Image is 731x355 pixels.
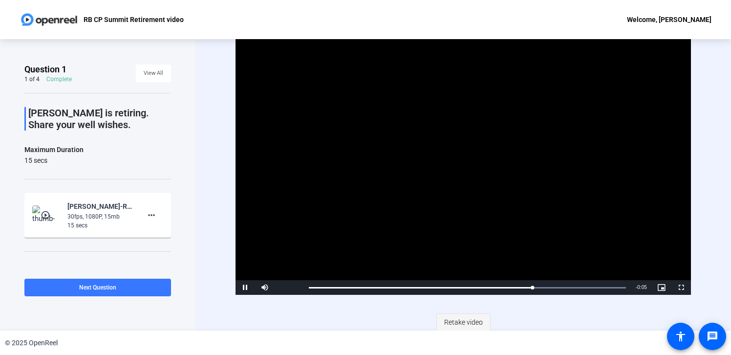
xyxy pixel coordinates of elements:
div: Welcome, [PERSON_NAME] [627,14,711,25]
mat-icon: more_horiz [146,209,157,221]
button: View All [136,65,171,82]
span: - [636,285,637,290]
div: Video Player [236,39,691,295]
p: [PERSON_NAME] is retiring. Share your well wishes. [28,107,171,131]
button: Fullscreen [671,280,691,295]
span: Retake video [444,313,483,332]
div: Progress Bar [309,287,626,288]
div: Complete [46,75,72,83]
div: © 2025 OpenReel [5,338,58,348]
div: [PERSON_NAME]-RB CP Summit Retirement video-RB CP Summit Retirement video-1756140726209-webcam [67,200,133,212]
span: Next Question [79,284,116,291]
span: Question 1 [24,64,66,75]
button: Pause [236,280,255,295]
span: 0:05 [637,285,646,290]
div: 30fps, 1080P, 15mb [67,212,133,221]
div: Tips: [24,265,171,277]
mat-icon: play_circle_outline [41,210,52,220]
mat-icon: accessibility [675,331,687,342]
img: thumb-nail [32,205,61,225]
mat-icon: message [707,331,718,342]
button: Picture-in-Picture [652,280,671,295]
div: 15 secs [67,221,133,230]
button: Mute [255,280,275,295]
div: Maximum Duration [24,144,84,155]
button: Retake video [436,313,491,331]
p: RB CP Summit Retirement video [84,14,184,25]
div: 15 secs [24,155,84,165]
span: View All [144,66,163,81]
button: Next Question [24,279,171,296]
div: 1 of 4 [24,75,40,83]
img: OpenReel logo [20,10,79,29]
